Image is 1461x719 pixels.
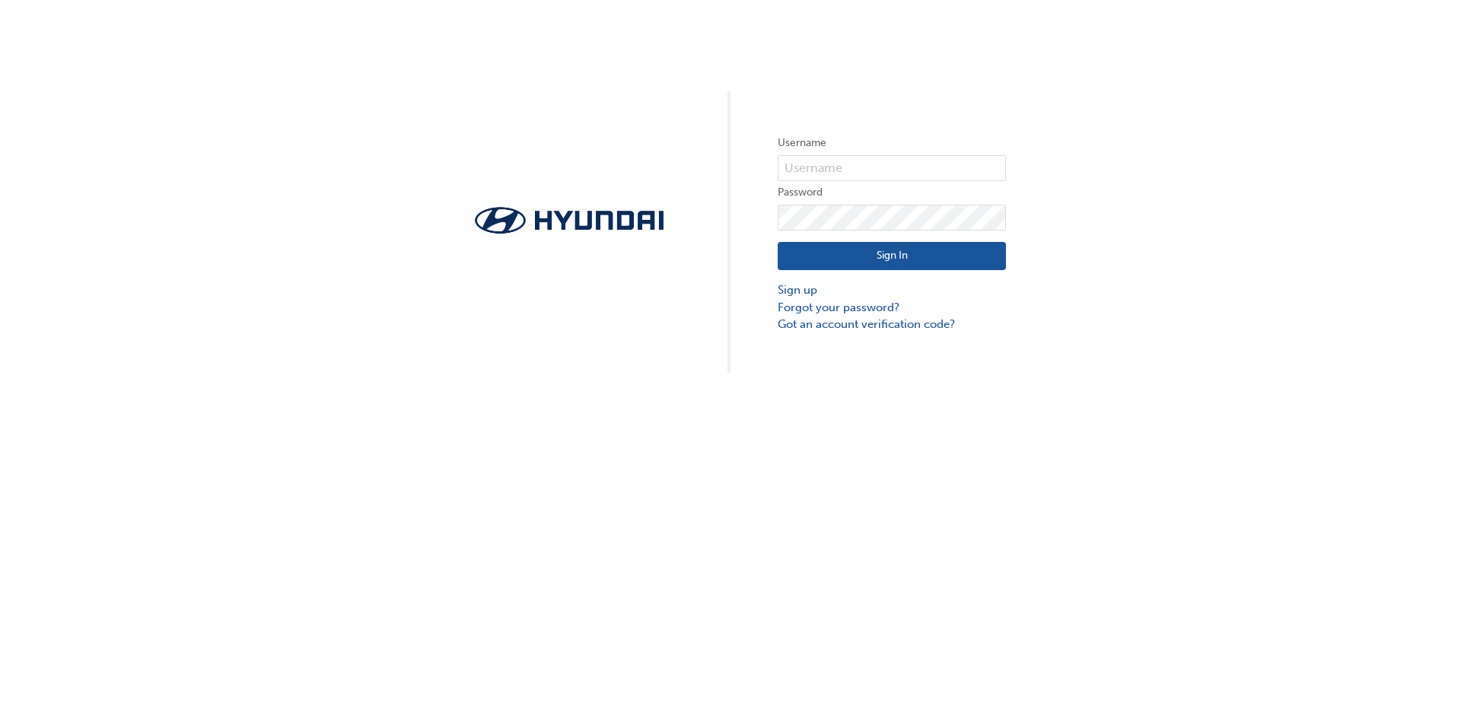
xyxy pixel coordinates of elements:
a: Forgot your password? [778,299,1006,317]
label: Password [778,183,1006,202]
input: Username [778,155,1006,181]
iframe: Intercom live chat [1409,667,1446,704]
label: Username [778,134,1006,152]
a: Got an account verification code? [778,316,1006,333]
button: Sign In [778,242,1006,271]
a: Sign up [778,282,1006,299]
img: Trak [455,202,683,238]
